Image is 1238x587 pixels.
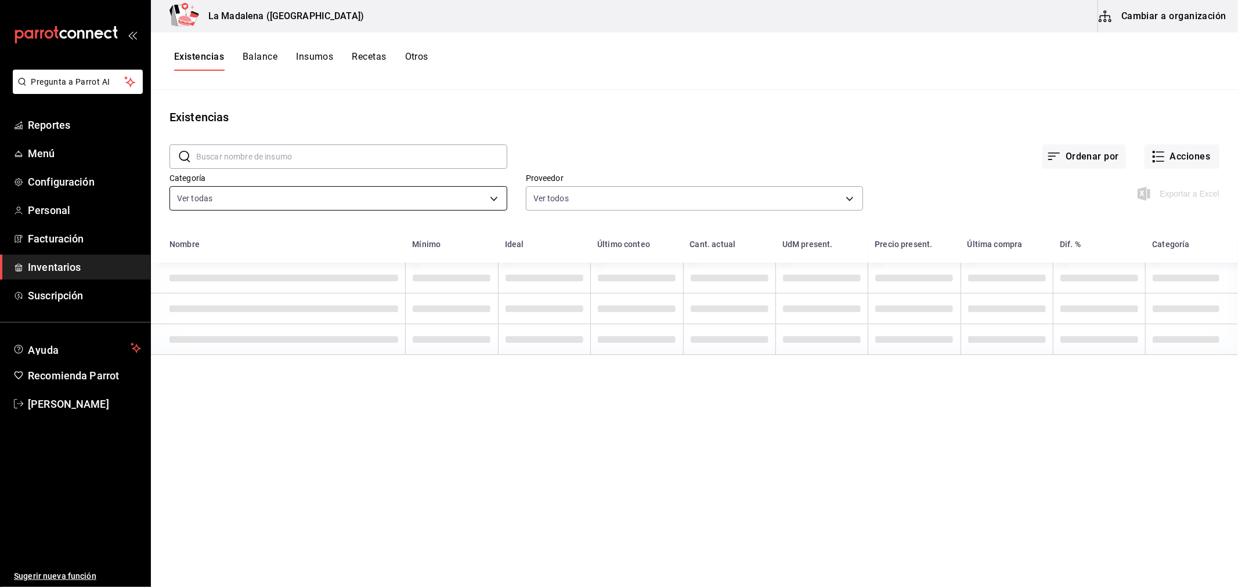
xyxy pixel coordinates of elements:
[968,240,1023,249] div: Última compra
[31,76,125,88] span: Pregunta a Parrot AI
[28,288,141,303] span: Suscripción
[412,240,441,249] div: Mínimo
[875,240,932,249] div: Precio present.
[14,570,141,582] span: Sugerir nueva función
[1145,144,1219,169] button: Acciones
[199,9,364,23] h3: La Madalena ([GEOGRAPHIC_DATA])
[28,231,141,247] span: Facturación
[28,341,126,355] span: Ayuda
[28,368,141,383] span: Recomienda Parrot
[782,240,833,249] div: UdM present.
[597,240,650,249] div: Último conteo
[526,175,864,183] label: Proveedor
[13,70,143,94] button: Pregunta a Parrot AI
[352,51,386,71] button: Recetas
[296,51,333,71] button: Insumos
[169,108,229,126] div: Existencias
[690,240,736,249] div: Cant. actual
[1060,240,1081,249] div: Dif. %
[28,117,141,133] span: Reportes
[28,174,141,190] span: Configuración
[174,51,428,71] div: navigation tabs
[174,51,224,71] button: Existencias
[28,146,141,161] span: Menú
[1042,144,1126,169] button: Ordenar por
[505,240,524,249] div: Ideal
[533,193,569,204] span: Ver todos
[177,193,212,204] span: Ver todas
[169,175,507,183] label: Categoría
[28,202,141,218] span: Personal
[128,30,137,39] button: open_drawer_menu
[243,51,277,71] button: Balance
[8,84,143,96] a: Pregunta a Parrot AI
[405,51,428,71] button: Otros
[196,145,507,168] input: Buscar nombre de insumo
[28,396,141,412] span: [PERSON_NAME]
[28,259,141,275] span: Inventarios
[1152,240,1189,249] div: Categoría
[169,240,200,249] div: Nombre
